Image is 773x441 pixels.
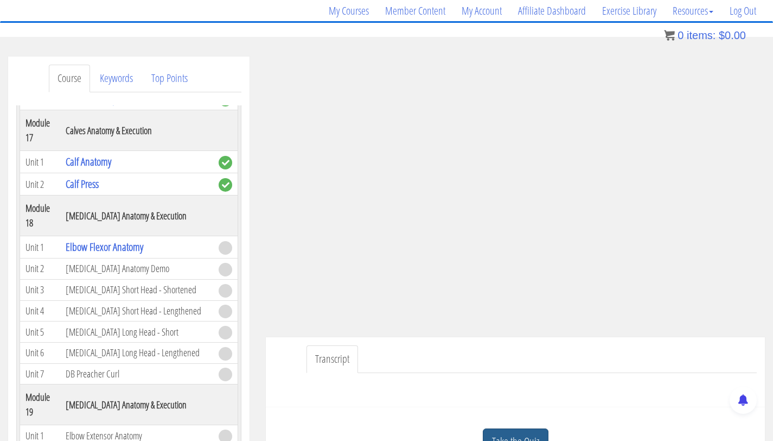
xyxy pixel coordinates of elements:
[664,30,675,41] img: icon11.png
[60,343,213,364] td: [MEDICAL_DATA] Long Head - Lengthened
[219,178,232,192] span: complete
[20,385,61,425] th: Module 19
[20,173,61,196] td: Unit 2
[60,385,213,425] th: [MEDICAL_DATA] Anatomy & Execution
[66,154,111,169] a: Calf Anatomy
[678,29,683,41] span: 0
[20,279,61,300] td: Unit 3
[20,363,61,385] td: Unit 7
[306,345,358,373] a: Transcript
[60,196,213,236] th: [MEDICAL_DATA] Anatomy & Execution
[66,240,143,254] a: Elbow Flexor Anatomy
[60,279,213,300] td: [MEDICAL_DATA] Short Head - Shortened
[219,156,232,169] span: complete
[49,65,90,92] a: Course
[20,300,61,322] td: Unit 4
[60,363,213,385] td: DB Preacher Curl
[20,343,61,364] td: Unit 6
[60,300,213,322] td: [MEDICAL_DATA] Short Head - Lengthened
[91,65,142,92] a: Keywords
[664,29,746,41] a: 0 items: $0.00
[20,110,61,151] th: Module 17
[687,29,715,41] span: items:
[60,322,213,343] td: [MEDICAL_DATA] Long Head - Short
[143,65,196,92] a: Top Points
[719,29,746,41] bdi: 0.00
[20,151,61,173] td: Unit 1
[60,110,213,151] th: Calves Anatomy & Execution
[20,259,61,280] td: Unit 2
[66,177,99,191] a: Calf Press
[20,322,61,343] td: Unit 5
[20,196,61,236] th: Module 18
[60,259,213,280] td: [MEDICAL_DATA] Anatomy Demo
[719,29,725,41] span: $
[20,236,61,259] td: Unit 1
